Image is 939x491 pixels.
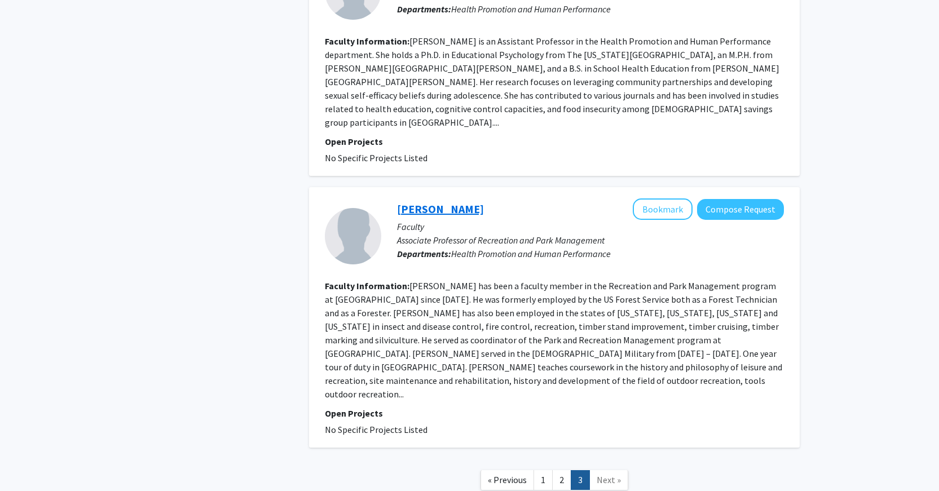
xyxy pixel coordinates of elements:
[451,248,611,259] span: Health Promotion and Human Performance
[534,470,553,490] a: 1
[488,474,527,485] span: « Previous
[589,470,628,490] a: Next Page
[325,280,409,291] b: Faculty Information:
[451,3,611,15] span: Health Promotion and Human Performance
[325,36,409,47] b: Faculty Information:
[397,248,451,259] b: Departments:
[397,233,784,247] p: Associate Professor of Recreation and Park Management
[397,202,484,216] a: [PERSON_NAME]
[597,474,621,485] span: Next »
[397,220,784,233] p: Faculty
[325,135,784,148] p: Open Projects
[325,424,427,435] span: No Specific Projects Listed
[325,152,427,163] span: No Specific Projects Listed
[397,3,451,15] b: Departments:
[325,36,779,128] fg-read-more: [PERSON_NAME] is an Assistant Professor in the Health Promotion and Human Performance department....
[633,198,693,220] button: Add Jerry Ricciardo to Bookmarks
[325,280,782,400] fg-read-more: [PERSON_NAME] has been a faculty member in the Recreation and Park Management program at [GEOGRAP...
[8,440,48,483] iframe: Chat
[325,406,784,420] p: Open Projects
[552,470,571,490] a: 2
[480,470,534,490] a: Previous
[571,470,590,490] a: 3
[697,199,784,220] button: Compose Request to Jerry Ricciardo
